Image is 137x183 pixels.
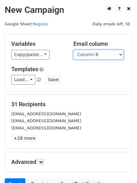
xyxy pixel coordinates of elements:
[11,159,126,165] h5: Advanced
[5,22,48,26] small: Google Sheet:
[106,153,137,183] iframe: Chat Widget
[5,5,132,15] h2: New Campaign
[11,66,38,72] a: Templates
[11,101,126,108] h5: 31 Recipients
[11,40,64,47] h5: Variables
[11,112,81,116] small: [EMAIL_ADDRESS][DOMAIN_NAME]
[11,50,50,60] a: Copy/paste...
[45,75,61,85] button: Save
[73,40,126,47] h5: Email column
[11,126,81,130] small: [EMAIL_ADDRESS][DOMAIN_NAME]
[11,75,35,85] a: Load...
[90,22,132,26] a: Daily emails left: 50
[90,21,132,28] span: Daily emails left: 50
[33,22,48,26] a: Regular
[11,134,38,142] a: +28 more
[11,118,81,123] small: [EMAIL_ADDRESS][DOMAIN_NAME]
